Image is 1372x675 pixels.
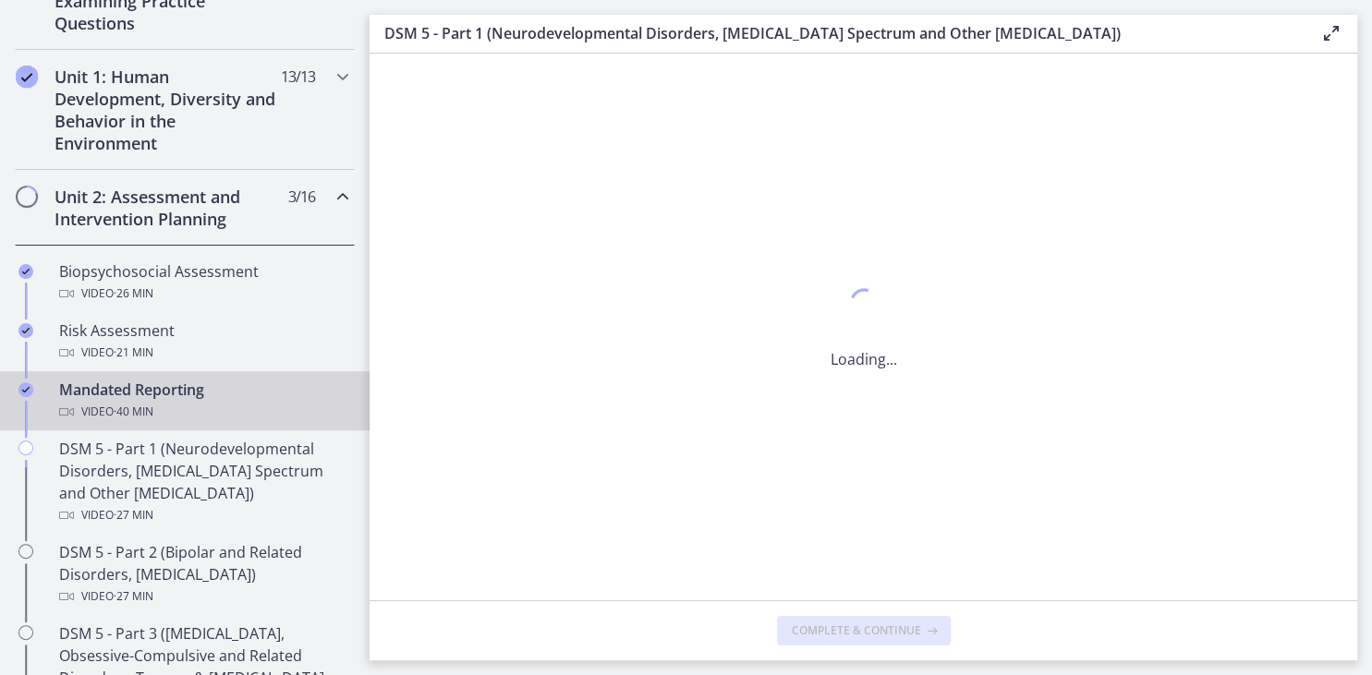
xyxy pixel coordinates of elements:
[114,283,153,305] span: · 26 min
[114,342,153,364] span: · 21 min
[384,22,1291,44] h3: DSM 5 - Part 1 (Neurodevelopmental Disorders, [MEDICAL_DATA] Spectrum and Other [MEDICAL_DATA])
[59,541,347,608] div: DSM 5 - Part 2 (Bipolar and Related Disorders, [MEDICAL_DATA])
[55,186,280,230] h2: Unit 2: Assessment and Intervention Planning
[59,260,347,305] div: Biopsychosocial Assessment
[18,323,33,338] i: Completed
[114,401,153,423] span: · 40 min
[114,504,153,526] span: · 27 min
[831,283,897,326] div: 1
[59,319,347,364] div: Risk Assessment
[55,66,280,154] h2: Unit 1: Human Development, Diversity and Behavior in the Environment
[777,616,951,645] button: Complete & continue
[831,348,897,370] p: Loading...
[18,264,33,279] i: Completed
[16,66,38,88] i: Completed
[59,401,347,423] div: Video
[792,623,921,638] span: Complete & continue
[281,66,315,88] span: 13 / 13
[59,438,347,526] div: DSM 5 - Part 1 (Neurodevelopmental Disorders, [MEDICAL_DATA] Spectrum and Other [MEDICAL_DATA])
[59,379,347,423] div: Mandated Reporting
[18,382,33,397] i: Completed
[288,186,315,208] span: 3 / 16
[59,283,347,305] div: Video
[114,585,153,608] span: · 27 min
[59,585,347,608] div: Video
[59,342,347,364] div: Video
[59,504,347,526] div: Video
